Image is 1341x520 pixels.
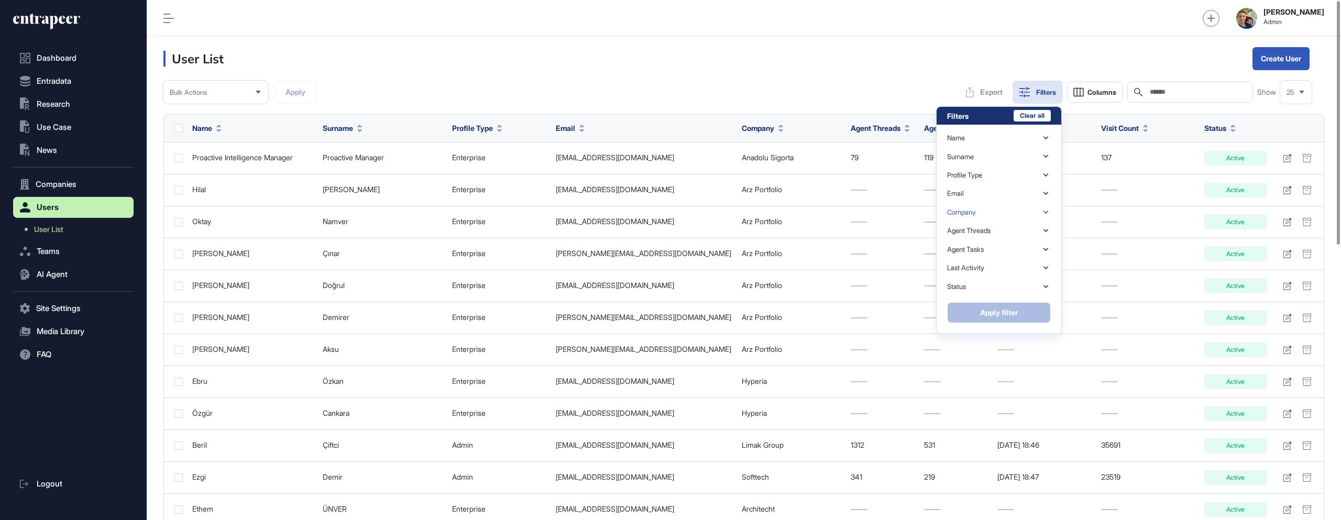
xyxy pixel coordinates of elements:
span: Surname [323,123,353,134]
div: enterprise [452,377,545,385]
button: Clear all [1014,110,1051,121]
button: Filters [1013,81,1063,104]
button: AI Agent [13,264,134,285]
div: Agent Threads [947,227,991,235]
a: Arz Portfolio [742,345,782,353]
div: Namver [323,217,442,226]
span: 25 [1287,88,1294,96]
div: [PERSON_NAME] [192,249,312,258]
div: [PERSON_NAME] [192,345,312,353]
span: Use Case [37,123,71,131]
span: User List [34,225,63,234]
div: enterprise [452,345,545,353]
span: Company [742,123,774,134]
div: Active [1204,502,1267,517]
div: enterprise [452,185,545,194]
div: enterprise [452,281,545,290]
span: Agent Tasks [924,123,966,134]
div: [EMAIL_ADDRESS][DOMAIN_NAME] [556,185,731,194]
span: Site Settings [36,304,81,313]
div: [EMAIL_ADDRESS][DOMAIN_NAME] [556,217,731,226]
div: Active [1204,342,1267,357]
div: Active [1204,151,1267,165]
div: Last Activity [947,264,984,272]
div: 341 [851,473,914,481]
div: [PERSON_NAME][EMAIL_ADDRESS][DOMAIN_NAME] [556,313,731,322]
button: News [13,140,134,161]
div: Active [1204,215,1267,229]
div: Active [1204,311,1267,325]
div: Aksu [323,345,442,353]
span: AI Agent [37,270,68,279]
button: FAQ [13,344,134,365]
button: Visit Count [1101,123,1148,134]
button: Research [13,94,134,115]
a: Arz Portfolio [742,217,782,226]
span: Columns [1087,88,1116,96]
div: Active [1204,374,1267,389]
button: Export [960,82,1008,103]
div: enterprise [452,153,545,162]
button: Teams [13,241,134,262]
div: Ezgi [192,473,312,481]
strong: [PERSON_NAME] [1263,8,1324,16]
span: Status [1204,123,1226,134]
div: [DATE] 18:46 [997,441,1090,449]
div: [PERSON_NAME] [323,185,442,194]
div: Active [1204,247,1267,261]
a: Anadolu Sigorta [742,153,794,162]
span: Profile Type [452,123,493,134]
div: 531 [924,441,987,449]
div: Active [1204,406,1267,421]
div: [EMAIL_ADDRESS][DOMAIN_NAME] [556,153,731,162]
div: Ebru [192,377,312,385]
div: Hilal [192,185,312,194]
div: admin [452,441,545,449]
span: Research [37,100,70,108]
span: Media Library [37,327,84,336]
span: Logout [37,480,62,488]
button: Media Library [13,321,134,342]
button: Use Case [13,117,134,138]
div: admin [452,473,545,481]
button: Company [742,123,784,134]
div: Çınar [323,249,442,258]
span: Entradata [37,77,71,85]
div: 1312 [851,441,914,449]
div: 137 [1101,153,1194,162]
div: enterprise [452,313,545,322]
div: enterprise [452,505,545,513]
div: Name [947,134,965,142]
div: [EMAIL_ADDRESS][DOMAIN_NAME] [556,281,731,290]
div: ÜNVER [323,505,442,513]
button: Companies [13,174,134,195]
a: Hyperia [742,408,767,417]
button: Agent Tasks [924,123,975,134]
div: [DATE] 18:47 [997,473,1090,481]
span: Agent Threads [851,123,900,134]
div: Beril [192,441,312,449]
a: Arz Portfolio [742,313,782,322]
div: 219 [924,473,987,481]
div: [PERSON_NAME] [192,281,312,290]
div: Active [1204,279,1267,293]
span: Companies [36,180,76,189]
div: Active [1204,183,1267,197]
div: Agent Tasks [947,246,984,253]
span: Users [37,203,59,212]
span: News [37,146,57,154]
div: Cankara [323,409,442,417]
a: Limak Group [742,440,784,449]
div: Doğrul [323,281,442,290]
div: 35691 [1101,441,1194,449]
div: 23519 [1101,473,1194,481]
div: [EMAIL_ADDRESS][DOMAIN_NAME] [556,441,731,449]
span: Bulk Actions [170,88,207,96]
button: Name [192,123,222,134]
div: [PERSON_NAME][EMAIL_ADDRESS][DOMAIN_NAME] [556,249,731,258]
div: enterprise [452,409,545,417]
span: Name [192,123,212,134]
span: Email [556,123,575,134]
button: Surname [323,123,362,134]
a: Architecht [742,504,775,513]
